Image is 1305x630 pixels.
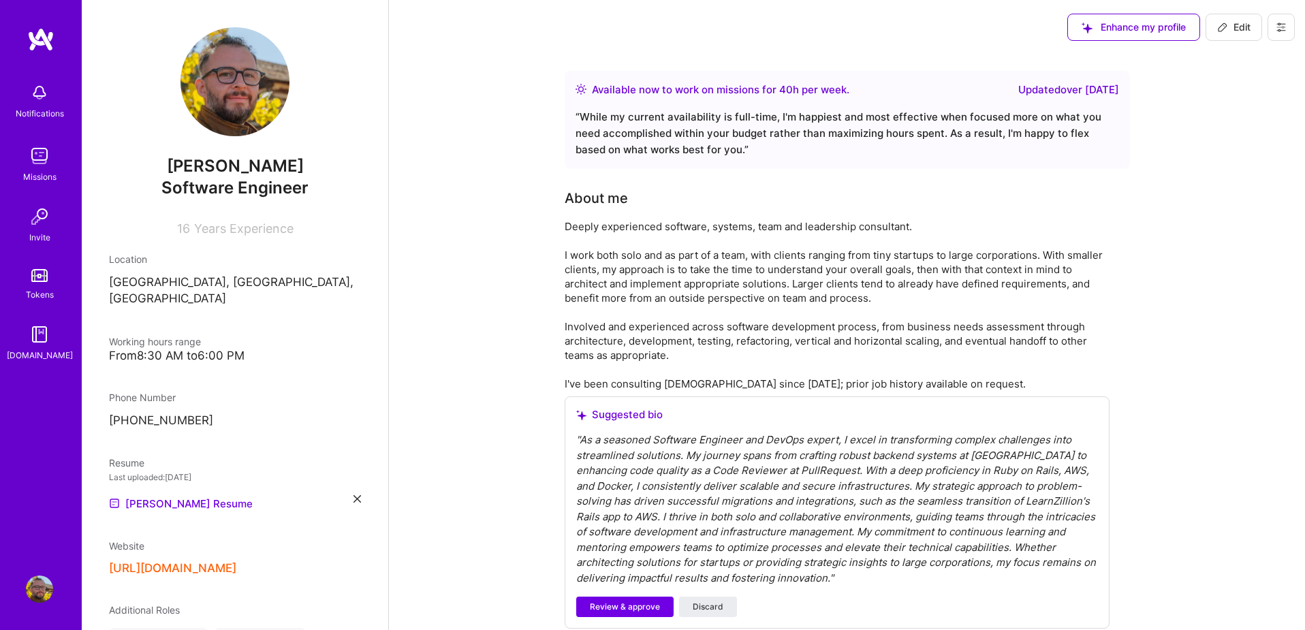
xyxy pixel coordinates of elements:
i: icon Close [353,495,361,503]
img: guide book [26,321,53,348]
span: Resume [109,457,144,469]
button: [URL][DOMAIN_NAME] [109,561,236,576]
button: Discard [679,597,737,617]
img: tokens [31,269,48,282]
span: [PERSON_NAME] [109,156,361,176]
a: [PERSON_NAME] Resume [109,495,253,511]
div: “ While my current availability is full-time, I'm happiest and most effective when focused more o... [576,109,1119,158]
button: Edit [1206,14,1262,41]
div: " As a seasoned Software Engineer and DevOps expert, I excel in transforming complex challenges i... [576,432,1098,586]
img: Availability [576,84,586,95]
div: [DOMAIN_NAME] [7,348,73,362]
button: Review & approve [576,597,674,617]
span: Edit [1217,20,1251,34]
a: User Avatar [22,576,57,603]
span: Discard [693,601,723,613]
div: Notifications [16,106,64,121]
img: Invite [26,203,53,230]
div: Invite [29,230,50,245]
div: Location [109,252,361,266]
img: teamwork [26,142,53,170]
i: icon SuggestedTeams [576,410,586,420]
img: logo [27,27,54,52]
img: User Avatar [26,576,53,603]
span: 16 [177,221,190,236]
div: From 8:30 AM to 6:00 PM [109,349,361,363]
img: User Avatar [180,27,289,136]
img: bell [26,79,53,106]
div: Missions [23,170,57,184]
div: Suggested bio [576,408,1098,422]
div: About me [565,188,628,208]
div: Deeply experienced software, systems, team and leadership consultant. I work both solo and as par... [565,219,1110,391]
span: Years Experience [194,221,294,236]
span: 40 [779,83,793,96]
span: Working hours range [109,336,201,347]
div: Tokens [26,287,54,302]
p: [GEOGRAPHIC_DATA], [GEOGRAPHIC_DATA], [GEOGRAPHIC_DATA] [109,274,361,307]
div: Updated over [DATE] [1018,82,1119,98]
span: Website [109,540,144,552]
span: Phone Number [109,392,176,403]
img: Resume [109,498,120,509]
p: [PHONE_NUMBER] [109,413,361,429]
div: Last uploaded: [DATE] [109,470,361,484]
span: Review & approve [590,601,660,613]
span: Additional Roles [109,604,180,616]
div: Available now to work on missions for h per week . [592,82,849,98]
span: Software Engineer [161,178,309,198]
